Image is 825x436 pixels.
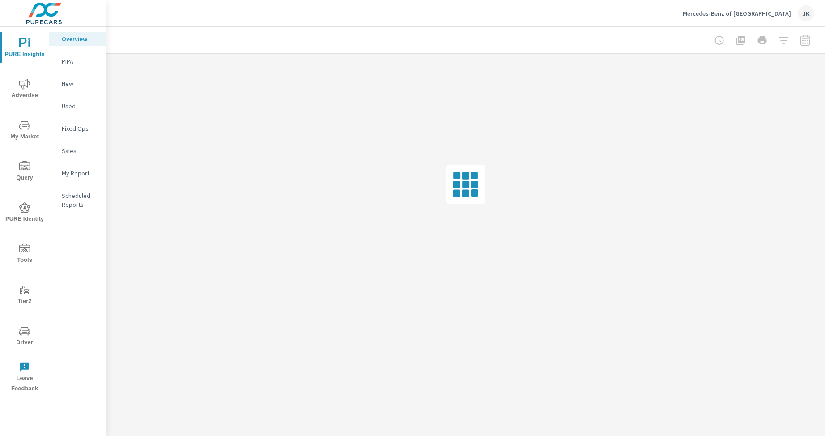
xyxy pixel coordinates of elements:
div: My Report [49,167,106,180]
p: My Report [62,169,99,178]
p: New [62,79,99,88]
p: Used [62,102,99,111]
span: PURE Identity [3,202,46,224]
span: PURE Insights [3,38,46,60]
span: Driver [3,326,46,348]
div: PIPA [49,55,106,68]
span: Advertise [3,79,46,101]
div: Scheduled Reports [49,189,106,211]
div: New [49,77,106,90]
span: Tier2 [3,285,46,307]
p: Mercedes-Benz of [GEOGRAPHIC_DATA] [683,9,791,17]
div: Overview [49,32,106,46]
span: Leave Feedback [3,362,46,394]
div: nav menu [0,27,49,398]
span: My Market [3,120,46,142]
span: Query [3,161,46,183]
span: Tools [3,244,46,265]
p: Sales [62,146,99,155]
p: PIPA [62,57,99,66]
div: JK [798,5,814,21]
div: Fixed Ops [49,122,106,135]
p: Overview [62,34,99,43]
p: Scheduled Reports [62,191,99,209]
p: Fixed Ops [62,124,99,133]
div: Used [49,99,106,113]
div: Sales [49,144,106,158]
